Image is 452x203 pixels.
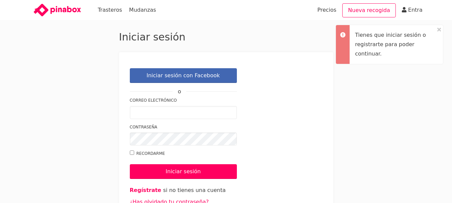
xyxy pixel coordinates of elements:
[130,150,134,155] input: Recordarme
[119,31,333,43] h2: Iniciar sesión
[342,3,396,17] a: Nueva recogida
[130,164,237,179] input: Iniciar sesión
[130,184,323,196] li: si no tienes una cuenta
[130,124,237,131] label: Contraseña
[130,68,237,83] a: Iniciar sesión con Facebook
[350,25,443,64] div: Tienes que iniciar sesión o registrarte para poder continuar.
[173,87,187,96] span: o
[130,187,161,193] a: Regístrate
[130,150,237,157] label: Recordarme
[130,97,237,104] label: Correo electrónico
